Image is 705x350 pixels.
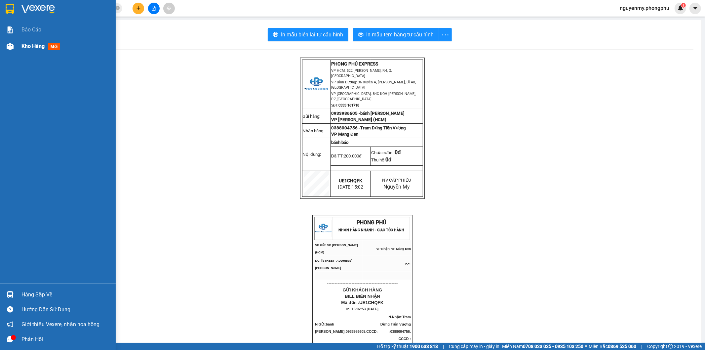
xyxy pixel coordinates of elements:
span: | [443,343,444,350]
span: VP Nhận: VP Măng Đen [376,247,411,250]
span: GỬI KHÁCH HÀNG [343,287,382,292]
span: Gửi hàng: [303,114,321,119]
span: bánh [PERSON_NAME] [360,111,405,116]
span: 0388004756 - [331,125,360,130]
span: VP HCM: 522 [PERSON_NAME], P.4, Q.[GEOGRAPHIC_DATA] [28,11,89,20]
span: BILL BIÊN NHẬN [345,294,380,299]
span: VP Gửi: VP [PERSON_NAME] (HCM) [315,243,358,254]
span: notification [7,321,13,328]
sup: 1 [681,3,686,8]
span: file-add [151,6,156,11]
span: UE1CHQFK [339,178,362,183]
span: VP Bình Dương: 36 Xuyên Á, [PERSON_NAME], Dĩ An, [GEOGRAPHIC_DATA] [331,80,416,90]
button: more [439,28,452,41]
span: In : [346,307,378,311]
span: 0933986605 - [331,111,405,116]
span: Báo cáo [21,25,41,34]
span: In mẫu biên lai tự cấu hình [281,30,343,39]
span: PHONG PHÚ [357,219,386,226]
span: CCCD: [367,329,379,333]
span: VP [GEOGRAPHIC_DATA]: 84C KQH [PERSON_NAME], P.7, [GEOGRAPHIC_DATA] [331,92,416,101]
div: Phản hồi [21,334,111,344]
span: | [641,343,642,350]
span: 200.000đ [344,153,361,158]
img: warehouse-icon [7,43,14,50]
span: Kho hàng [21,43,45,49]
span: 1 [682,3,685,8]
span: Thu hộ: [371,157,392,162]
button: aim [163,3,175,14]
span: printer [273,32,278,38]
span: Miền Nam [502,343,583,350]
span: Miền Bắc [589,343,636,350]
span: ĐC: [STREET_ADDRESS][PERSON_NAME] [315,259,352,270]
span: copyright [668,344,673,349]
strong: 0708 023 035 - 0935 103 250 [523,344,583,349]
span: nguyenmy.phongphu [614,4,675,12]
span: caret-down [692,5,698,11]
img: solution-icon [7,26,14,33]
span: ⚪️ [585,345,587,348]
span: Mã đơn : [341,300,384,305]
strong: 0333 161718 [36,48,57,53]
span: message [7,336,13,342]
img: warehouse-icon [7,291,14,298]
span: ĐC: [406,263,411,266]
span: NV CẤP PHIẾU [382,178,411,183]
span: Nhận hàng: [303,128,325,133]
span: SĐT: [28,48,57,53]
button: printerIn mẫu tem hàng tự cấu hình [353,28,439,41]
button: plus [133,3,144,14]
img: logo-vxr [6,4,14,14]
span: plus [136,6,141,11]
span: In mẫu tem hàng tự cấu hình [366,30,434,39]
span: SĐT: [331,103,360,108]
span: aim [167,6,171,11]
span: VP [GEOGRAPHIC_DATA]: 84C KQH [PERSON_NAME], P.7, [GEOGRAPHIC_DATA] [28,34,85,47]
img: icon-new-feature [678,5,684,11]
span: N.Gửi: [315,322,379,333]
span: [DATE] [338,184,363,190]
button: file-add [148,3,160,14]
span: 0388004756. CCCD : [390,329,411,341]
span: Tram Dừng Tiến Vượng [360,125,406,130]
span: printer [358,32,364,38]
span: close-circle [116,5,120,12]
div: Hàng sắp về [21,290,111,300]
span: close-circle [116,6,120,10]
span: Đã TT: [331,153,362,158]
span: 0933986605. [346,329,379,333]
span: 0đ [385,156,392,163]
span: more [439,31,451,39]
span: VP HCM: 522 [PERSON_NAME], P.4, Q.[GEOGRAPHIC_DATA] [331,68,392,78]
img: logo [304,72,328,96]
button: printerIn mẫu biên lai tự cấu hình [268,28,348,41]
strong: 1900 633 818 [410,344,438,349]
span: Hỗ trợ kỹ thuật: [377,343,438,350]
span: mới [48,43,60,50]
span: 0đ [395,149,401,155]
span: Cung cấp máy in - giấy in: [449,343,500,350]
div: Hướng dẫn sử dụng [21,305,111,315]
span: bánh báo [331,140,349,145]
strong: NHẬN HÀNG NHANH - GIAO TỐC HÀNH [339,228,405,232]
strong: PHONG PHÚ EXPRESS [28,4,82,10]
span: Nguyễn My [383,184,410,190]
span: 15:02 [352,184,363,190]
span: Chưa cước: [371,150,401,155]
span: VP [PERSON_NAME] (HCM) [331,117,386,122]
span: question-circle [7,306,13,313]
span: VP Măng Đen [331,132,358,137]
strong: 0369 525 060 [608,344,636,349]
span: VP Bình Dương: 36 Xuyên Á, [PERSON_NAME], Dĩ An, [GEOGRAPHIC_DATA] [28,21,74,33]
span: Nội dung: [303,152,321,157]
span: N.Nhận: [380,315,411,341]
span: ---------------------------------------------- [327,281,398,286]
img: logo [3,16,27,40]
span: Giới thiệu Vexere, nhận hoa hồng [21,320,99,328]
button: caret-down [689,3,701,14]
strong: 0333 161718 [338,103,359,108]
span: bánh [PERSON_NAME] [315,322,344,333]
span: 15:02:53 [DATE] [352,307,378,311]
img: logo [315,220,332,237]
